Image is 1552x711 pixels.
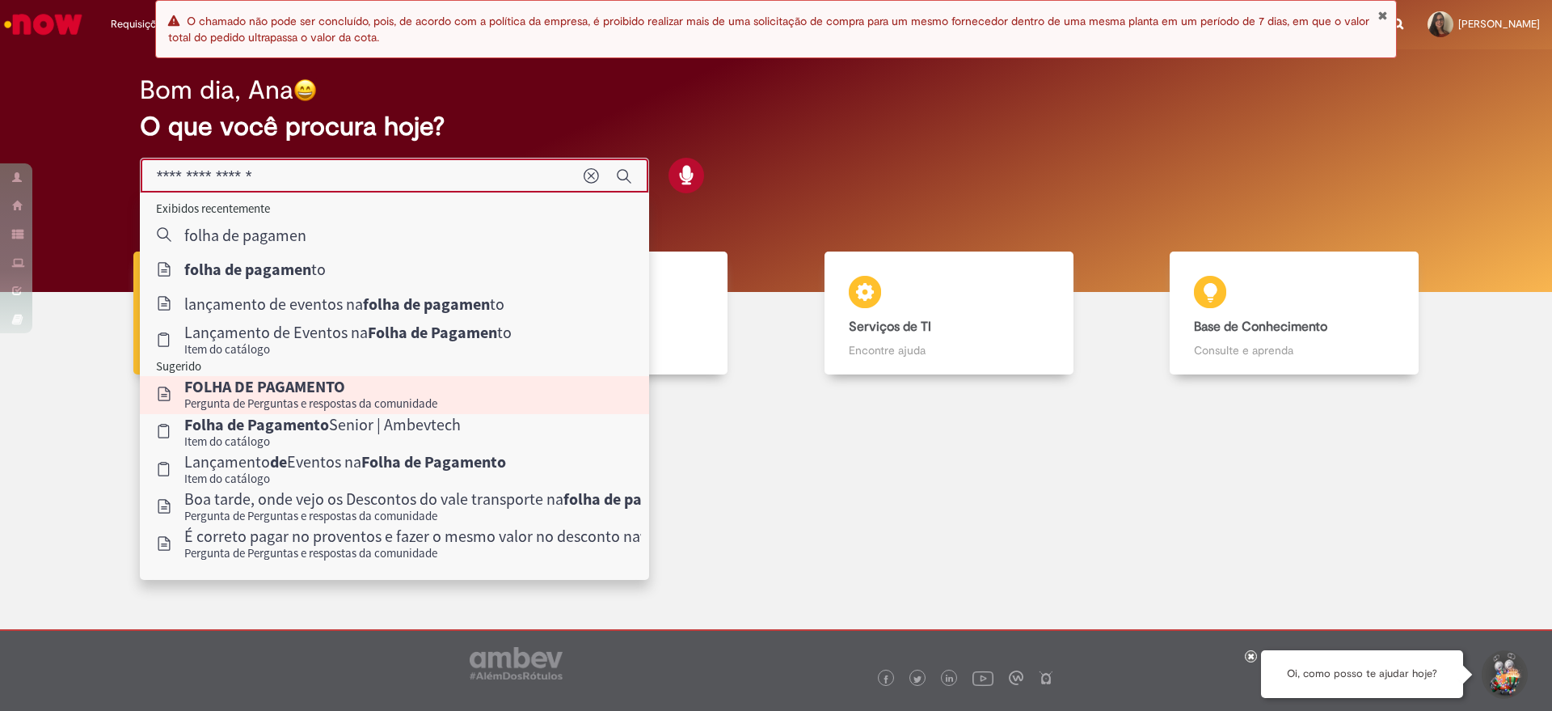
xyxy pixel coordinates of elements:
h2: O que você procura hoje? [140,112,1413,141]
b: Base de Conhecimento [1194,319,1327,335]
a: Serviços de TI Encontre ajuda [776,252,1122,375]
img: logo_footer_naosei.png [1039,671,1053,685]
a: Base de Conhecimento Consulte e aprenda [1122,252,1468,375]
img: logo_footer_facebook.png [882,675,890,683]
img: logo_footer_linkedin.png [946,675,954,684]
p: Consulte e aprenda [1194,342,1394,358]
img: logo_footer_ambev_rotulo_gray.png [470,647,563,679]
img: ServiceNow [2,8,85,40]
h2: Bom dia, Ana [140,76,293,104]
b: Serviços de TI [849,319,931,335]
button: Fechar Notificação [1377,9,1388,22]
span: Requisições [111,16,167,32]
p: Encontre ajuda [849,342,1049,358]
a: Tirar dúvidas Tirar dúvidas com Lupi Assist e Gen Ai [85,252,431,375]
img: happy-face.png [293,78,317,102]
span: O chamado não pode ser concluído, pois, de acordo com a política da empresa, é proibido realizar ... [168,14,1369,44]
img: logo_footer_youtube.png [972,667,993,688]
button: Iniciar Conversa de Suporte [1479,650,1528,699]
span: [PERSON_NAME] [1458,17,1540,31]
img: logo_footer_twitter.png [913,675,921,683]
img: logo_footer_workplace.png [1009,671,1023,685]
div: Oi, como posso te ajudar hoje? [1261,650,1463,698]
